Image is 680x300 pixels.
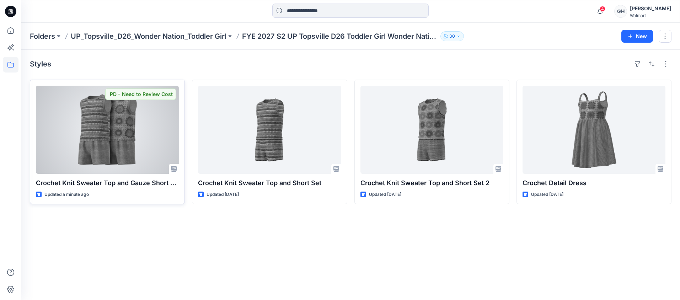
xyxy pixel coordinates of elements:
[523,178,665,188] p: Crochet Detail Dress
[36,178,179,188] p: Crochet Knit Sweater Top and Gauze Short Set
[198,86,341,174] a: Crochet Knit Sweater Top and Short Set
[531,191,563,198] p: Updated [DATE]
[242,31,438,41] p: FYE 2027 S2 UP Topsville D26 Toddler Girl Wonder Nation
[360,178,503,188] p: Crochet Knit Sweater Top and Short Set 2
[207,191,239,198] p: Updated [DATE]
[360,86,503,174] a: Crochet Knit Sweater Top and Short Set 2
[198,178,341,188] p: Crochet Knit Sweater Top and Short Set
[614,5,627,18] div: GH
[440,31,464,41] button: 30
[30,60,51,68] h4: Styles
[630,13,671,18] div: Walmart
[630,4,671,13] div: [PERSON_NAME]
[600,6,605,12] span: 4
[621,30,653,43] button: New
[369,191,401,198] p: Updated [DATE]
[36,86,179,174] a: Crochet Knit Sweater Top and Gauze Short Set
[449,32,455,40] p: 30
[523,86,665,174] a: Crochet Detail Dress
[44,191,89,198] p: Updated a minute ago
[30,31,55,41] a: Folders
[71,31,226,41] a: UP_Topsville_D26_Wonder Nation_Toddler Girl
